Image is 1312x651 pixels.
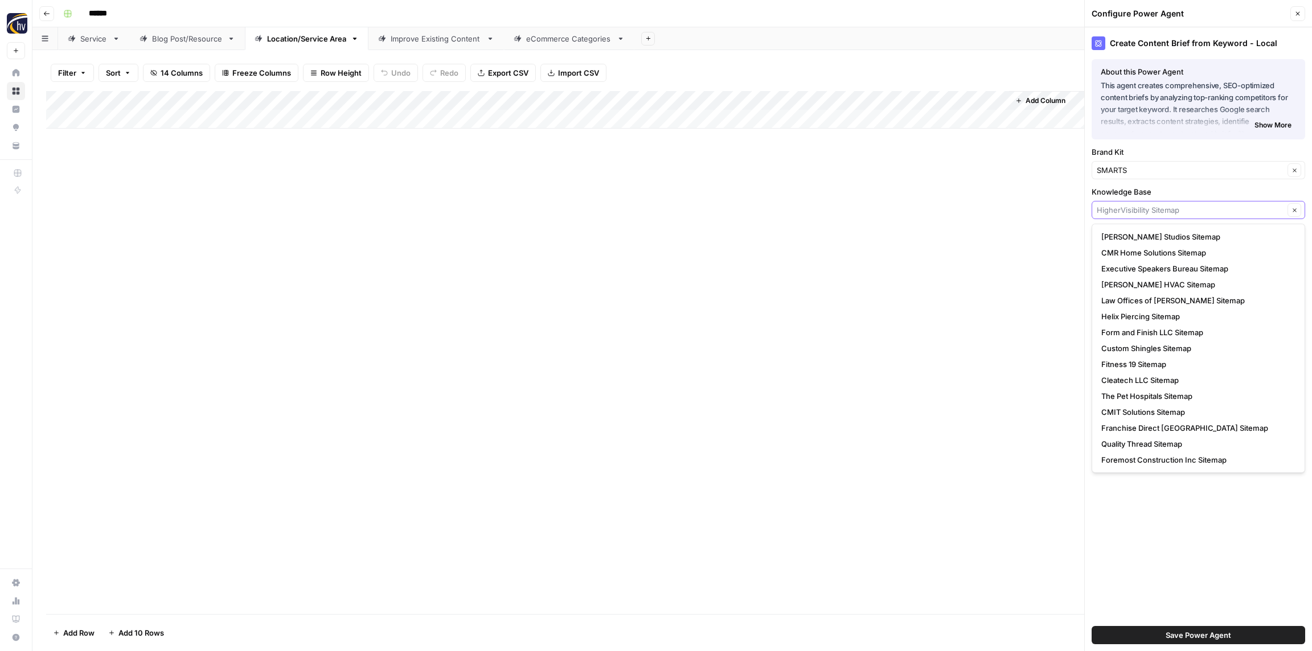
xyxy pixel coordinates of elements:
div: Blog Post/Resource [152,33,223,44]
span: Form and Finish LLC Sitemap [1101,327,1291,338]
img: HigherVisibility Logo [7,13,27,34]
button: Export CSV [470,64,536,82]
button: Help + Support [7,628,25,646]
span: Fitness 19 Sitemap [1101,359,1291,370]
a: Browse [7,82,25,100]
span: CMIT Solutions Sitemap [1101,406,1291,418]
span: Helix Piercing Sitemap [1101,311,1291,322]
span: Cleatech LLC Sitemap [1101,374,1291,386]
a: eCommerce Categories [504,27,634,50]
a: Your Data [7,137,25,155]
span: CMR Home Solutions Sitemap [1101,247,1291,258]
a: Opportunities [7,118,25,137]
div: Location/Service Area [267,33,346,44]
span: Freeze Columns [232,67,291,79]
button: Sort [99,64,138,82]
a: Insights [7,100,25,118]
span: Add 10 Rows [118,627,164,638]
a: Home [7,64,25,82]
p: This agent creates comprehensive, SEO-optimized content briefs by analyzing top-ranking competito... [1101,80,1296,128]
span: Sort [106,67,121,79]
button: Show More [1250,118,1296,133]
label: Knowledge Base [1092,186,1305,197]
span: Executive Speakers Bureau Sitemap [1101,263,1291,274]
button: Import CSV [540,64,606,82]
div: About this Power Agent [1101,66,1296,77]
span: Export CSV [488,67,528,79]
span: [PERSON_NAME] Studios Sitemap [1101,231,1291,242]
div: eCommerce Categories [526,33,612,44]
a: Blog Post/Resource [130,27,245,50]
div: Improve Existing Content [391,33,482,44]
span: Undo [391,67,411,79]
div: Create Content Brief from Keyword - Local [1092,36,1305,50]
span: Foremost Construction Inc Sitemap [1101,454,1291,465]
span: Filter [58,67,76,79]
a: Learning Hub [7,610,25,628]
span: Show More [1254,120,1291,130]
span: Import CSV [558,67,599,79]
span: Add Column [1026,96,1065,106]
a: Location/Service Area [245,27,368,50]
input: HigherVisibility Sitemap [1097,204,1284,216]
button: Save Power Agent [1092,626,1305,644]
span: Law Offices of [PERSON_NAME] Sitemap [1101,295,1291,306]
button: Row Height [303,64,369,82]
span: The Pet Hospitals Sitemap [1101,390,1291,402]
button: Workspace: HigherVisibility [7,9,25,38]
span: Row Height [321,67,362,79]
button: Undo [374,64,418,82]
button: 14 Columns [143,64,210,82]
span: Redo [440,67,458,79]
a: Settings [7,574,25,592]
span: Add Row [63,627,95,638]
button: Redo [423,64,466,82]
span: [PERSON_NAME] HVAC Sitemap [1101,279,1291,290]
input: SMARTS [1097,164,1284,176]
a: Improve Existing Content [368,27,504,50]
a: Service [58,27,130,50]
span: Quality Thread Sitemap [1101,438,1291,450]
span: Save Power Agent [1166,629,1231,641]
span: 14 Columns [161,67,203,79]
button: Add 10 Rows [101,624,171,642]
button: Add Column [1011,93,1070,108]
button: Add Row [46,624,101,642]
label: Brand Kit [1092,146,1305,158]
span: Custom Shingles Sitemap [1101,343,1291,354]
a: Usage [7,592,25,610]
div: Service [80,33,108,44]
span: Franchise Direct [GEOGRAPHIC_DATA] Sitemap [1101,422,1291,434]
button: Filter [51,64,94,82]
button: Freeze Columns [215,64,298,82]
